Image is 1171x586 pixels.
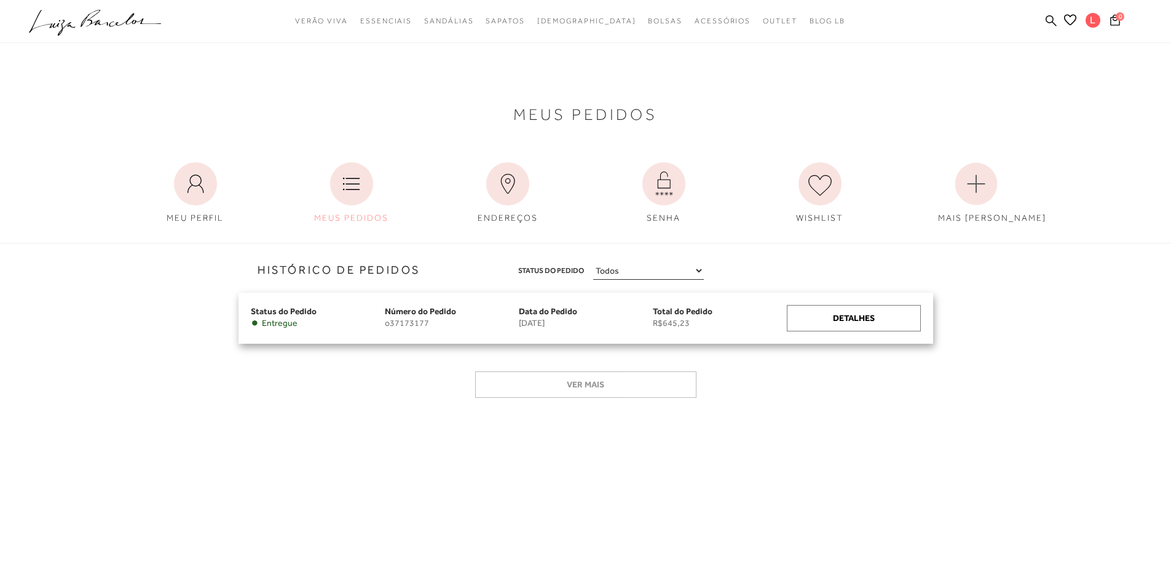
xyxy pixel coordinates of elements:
span: R$645,23 [653,318,787,328]
a: MEU PERFIL [148,156,243,231]
span: Outlet [763,17,797,25]
button: L [1080,12,1106,31]
h3: Histórico de Pedidos [9,262,420,279]
a: MEUS PEDIDOS [304,156,399,231]
button: Ver mais [475,371,696,398]
a: noSubCategoriesText [486,10,524,33]
a: noSubCategoriesText [695,10,751,33]
a: WISHLIST [773,156,867,231]
span: Acessórios [695,17,751,25]
span: Status do Pedido [251,306,317,316]
a: noSubCategoriesText [648,10,682,33]
span: MEU PERFIL [167,213,224,223]
span: 0 [1116,12,1124,21]
span: MEUS PEDIDOS [314,213,388,223]
a: noSubCategoriesText [424,10,473,33]
span: WISHLIST [796,213,843,223]
span: Data do Pedido [519,306,577,316]
a: noSubCategoriesText [537,10,636,33]
span: MAIS [PERSON_NAME] [938,213,1046,223]
span: BLOG LB [810,17,845,25]
span: Verão Viva [295,17,348,25]
span: Sandálias [424,17,473,25]
span: Sapatos [486,17,524,25]
a: ENDEREÇOS [460,156,555,231]
span: o37173177 [385,318,519,328]
span: Status do Pedido [518,264,584,277]
span: Essenciais [360,17,412,25]
span: [DEMOGRAPHIC_DATA] [537,17,636,25]
span: Número do Pedido [385,306,456,316]
a: noSubCategoriesText [763,10,797,33]
span: Entregue [262,318,298,328]
span: L [1086,13,1100,28]
span: Bolsas [648,17,682,25]
a: MAIS [PERSON_NAME] [929,156,1023,231]
a: SENHA [617,156,711,231]
span: [DATE] [519,318,653,328]
span: Total do Pedido [653,306,712,316]
span: ENDEREÇOS [478,213,538,223]
span: • [251,318,259,328]
span: Meus Pedidos [513,108,658,121]
a: Detalhes [787,305,921,331]
a: noSubCategoriesText [360,10,412,33]
button: 0 [1106,14,1124,30]
span: SENHA [647,213,680,223]
a: noSubCategoriesText [295,10,348,33]
a: BLOG LB [810,10,845,33]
